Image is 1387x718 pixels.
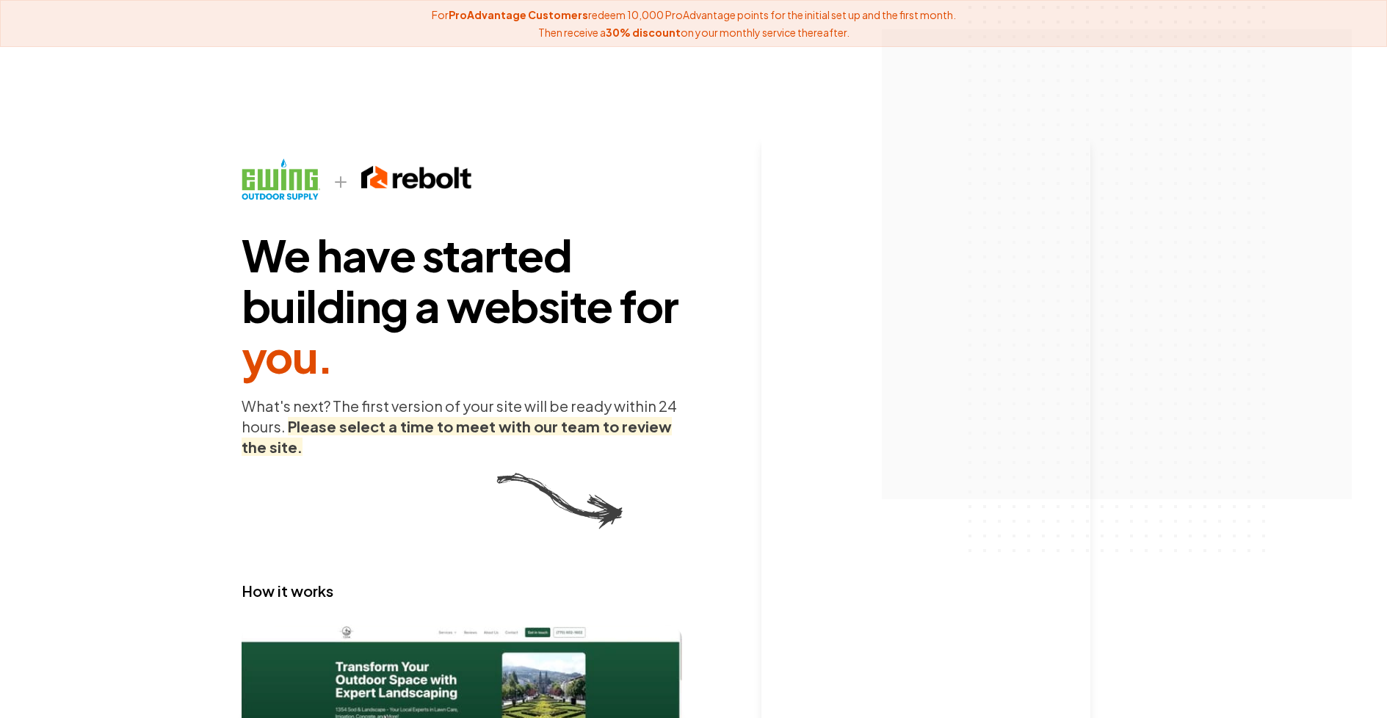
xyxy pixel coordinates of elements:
strong: ProAdvantage Customers [449,8,588,21]
strong: Please select a time to meet with our team to review the site. [242,417,672,456]
img: ewing-logo.png [242,159,321,200]
img: rebolt-full-dark.png [361,163,471,192]
strong: 30% discount [606,26,681,39]
span: you . [242,328,333,383]
p: What's next? The first version of your site will be ready within 24 hours. [242,396,682,457]
span: We have started building a website for [242,229,682,381]
h2: How it works [242,581,682,601]
img: arrow-right-sketch.png [490,468,626,535]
